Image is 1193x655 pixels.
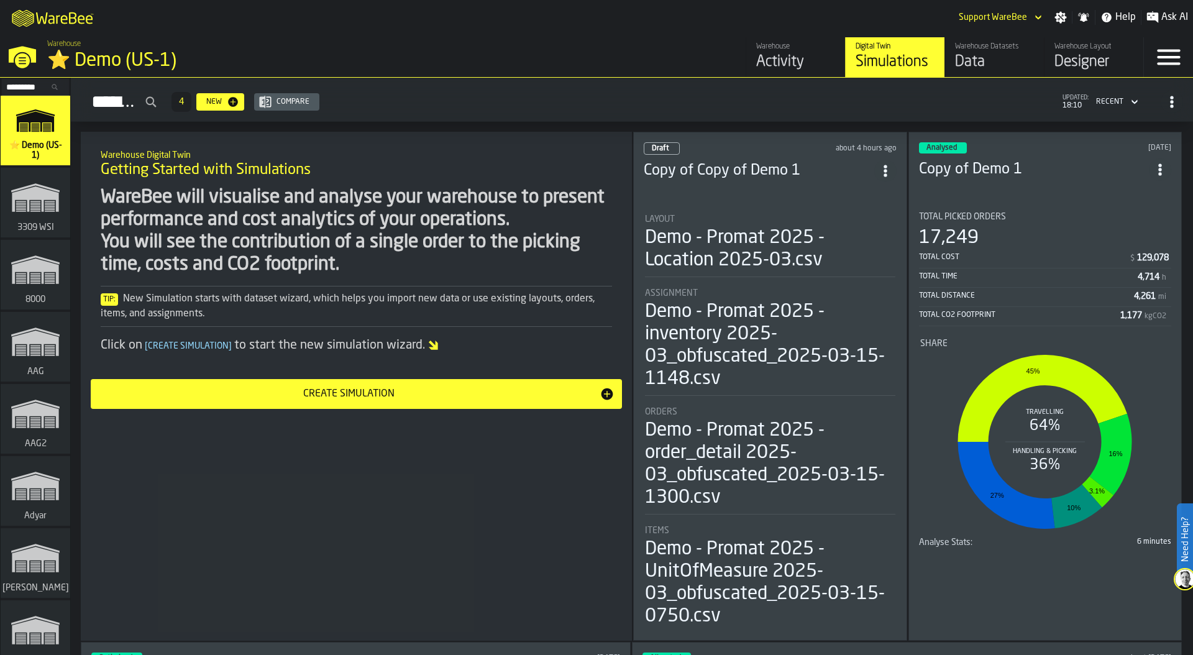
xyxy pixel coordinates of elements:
[1144,37,1193,77] label: button-toggle-Menu
[756,52,835,72] div: Activity
[644,161,874,181] h3: Copy of Copy of Demo 1
[47,40,81,48] span: Warehouse
[1,384,70,456] a: link-to-/wh/i/ba0ffe14-8e36-4604-ab15-0eac01efbf24/simulations
[1,168,70,240] a: link-to-/wh/i/d1ef1afb-ce11-4124-bdae-ba3d01893ec0/simulations
[1072,11,1095,24] label: button-toggle-Notifications
[47,50,383,72] div: ⭐ Demo (US-1)
[254,93,319,111] button: button-Compare
[1145,312,1166,321] span: kgCO2
[272,98,314,106] div: Compare
[25,367,47,377] span: AAG
[1,528,70,600] a: link-to-/wh/i/72fe6713-8242-4c3c-8adf-5d67388ea6d5/simulations
[101,148,612,160] h2: Sub Title
[644,202,897,630] section: card-SimulationDashboardCard-draft
[645,419,895,509] div: Demo - Promat 2025 - order_detail 2025-03_obfuscated_2025-03-15-1300.csv
[1137,253,1169,263] div: Stat Value
[645,407,895,417] div: Title
[919,253,1128,262] div: Total Cost
[919,212,1172,326] div: stat-Total Picked Orders
[919,212,1172,222] div: Title
[1134,291,1156,301] div: Stat Value
[645,538,895,628] div: Demo - Promat 2025 - UnitOfMeasure 2025-03_obfuscated_2025-03-15-0750.csv
[1161,10,1188,25] span: Ask AI
[1070,144,1171,152] div: Updated: 08/08/2025, 11:39:53 Created: 17/03/2025, 23:24:57
[756,42,835,51] div: Warehouse
[919,272,1138,281] div: Total Time
[926,144,957,152] span: Analysed
[919,160,1150,180] h3: Copy of Demo 1
[645,407,677,417] span: Orders
[920,339,1171,349] div: Title
[101,160,311,180] span: Getting Started with Simulations
[645,288,895,396] div: stat-Assignment
[23,295,48,305] span: 8000
[101,293,118,306] span: Tip:
[645,288,698,298] span: Assignment
[645,214,895,224] div: Title
[167,92,196,112] div: ButtonLoadMore-Load More-Prev-First-Last
[789,144,896,153] div: Updated: 19/08/2025, 14:00:01 Created: 19/08/2025, 13:58:56
[1115,10,1136,25] span: Help
[1054,42,1133,51] div: Warehouse Layout
[955,52,1034,72] div: Data
[645,407,895,515] div: stat-Orders
[959,12,1027,22] div: DropdownMenuValue-Support WareBee
[919,202,1172,547] section: card-SimulationDashboardCard-analyzed
[71,78,1193,122] h2: button-Simulations
[1063,101,1089,110] span: 18:10
[1,96,70,168] a: link-to-/wh/i/103622fe-4b04-4da1-b95f-2619b9c959cc/simulations
[15,222,57,232] span: 3309 WSI
[920,339,948,349] span: Share
[645,526,669,536] span: Items
[1,456,70,528] a: link-to-/wh/i/862141b4-a92e-43d2-8b2b-6509793ccc83/simulations
[920,339,1171,535] div: stat-Share
[645,288,895,298] div: Title
[645,214,675,224] span: Layout
[856,52,935,72] div: Simulations
[919,227,979,249] div: 17,249
[1,312,70,384] a: link-to-/wh/i/27cb59bd-8ba0-4176-b0f1-d82d60966913/simulations
[1063,94,1089,101] span: updated:
[229,342,232,350] span: ]
[1,240,70,312] a: link-to-/wh/i/b2e041e4-2753-4086-a82a-958e8abdd2c7/simulations
[919,538,972,547] span: Analyse Stats:
[977,538,1172,546] div: 6 minutes
[179,98,184,106] span: 4
[91,379,622,409] button: button-Create Simulation
[746,37,845,77] a: link-to-/wh/i/103622fe-4b04-4da1-b95f-2619b9c959cc/feed/
[1091,94,1141,109] div: DropdownMenuValue-4
[919,212,1006,222] span: Total Picked Orders
[919,311,1121,319] div: Total CO2 Footprint
[81,132,632,641] div: ItemListCard-
[1141,10,1193,25] label: button-toggle-Ask AI
[645,227,895,272] div: Demo - Promat 2025 - Location 2025-03.csv
[919,538,972,547] div: Title
[944,37,1044,77] a: link-to-/wh/i/103622fe-4b04-4da1-b95f-2619b9c959cc/data
[1049,11,1072,24] label: button-toggle-Settings
[954,10,1044,25] div: DropdownMenuValue-Support WareBee
[1138,272,1159,282] div: Stat Value
[1095,10,1141,25] label: button-toggle-Help
[908,132,1182,641] div: ItemListCard-DashboardItemContainer
[101,291,612,321] div: New Simulation starts with dataset wizard, which helps you import new data or use existing layout...
[919,142,967,153] div: status-3 2
[955,42,1034,51] div: Warehouse Datasets
[1130,254,1135,263] span: $
[845,37,944,77] a: link-to-/wh/i/103622fe-4b04-4da1-b95f-2619b9c959cc/simulations
[645,301,895,390] div: Demo - Promat 2025 - inventory 2025-03_obfuscated_2025-03-15-1148.csv
[645,526,895,536] div: Title
[644,142,680,155] div: status-0 2
[22,439,49,449] span: AAG2
[101,337,612,354] div: Click on to start the new simulation wizard.
[1120,311,1142,321] div: Stat Value
[645,214,895,277] div: stat-Layout
[856,42,935,51] div: Digital Twin
[91,142,622,186] div: title-Getting Started with Simulations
